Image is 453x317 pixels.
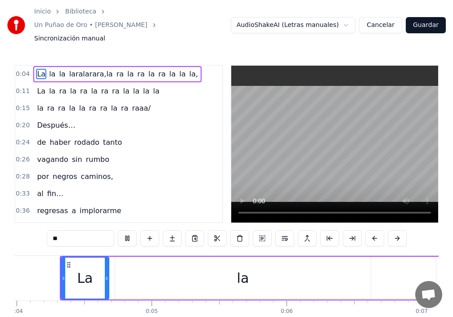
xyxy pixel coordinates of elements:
span: haber [49,137,72,147]
span: fin… [46,188,64,199]
span: la, [188,69,199,79]
span: ra [157,69,166,79]
span: la [68,103,76,113]
span: 0:11 [16,87,30,96]
span: 0:20 [16,121,30,130]
span: sin [71,154,83,165]
span: la [126,69,135,79]
div: la [237,268,249,288]
span: a [71,205,77,216]
a: Open chat [415,281,442,308]
span: al [36,188,44,199]
span: vagando [36,154,69,165]
span: ra [136,69,145,79]
span: ra [79,86,88,96]
span: por [36,171,50,182]
span: la [152,86,160,96]
span: 0:24 [16,138,30,147]
span: 0:04 [16,70,30,79]
span: la [110,103,118,113]
div: 0:06 [281,308,293,315]
span: la [58,69,66,79]
span: la [36,103,44,113]
a: Biblioteca [65,7,96,16]
span: 0:28 [16,172,30,181]
span: negros [52,171,78,182]
div: 0:04 [11,308,23,315]
a: Inicio [34,7,51,16]
span: Sincronización manual [34,34,105,43]
a: Un Puñao de Oro • [PERSON_NAME] [34,21,148,30]
span: ra [88,103,97,113]
span: la [78,103,86,113]
span: La [36,69,46,79]
span: regresas [36,205,69,216]
span: la [90,86,98,96]
span: la [69,86,77,96]
span: ra [111,86,120,96]
span: la [48,86,56,96]
span: la [148,69,156,79]
div: La [77,268,93,288]
button: Cancelar [359,17,402,33]
div: 0:07 [416,308,428,315]
span: La [36,86,46,96]
span: la [122,86,130,96]
span: la [179,69,187,79]
span: 0:15 [16,104,30,113]
span: ra [46,103,55,113]
span: implorarme [79,205,122,216]
span: ra [57,103,66,113]
span: tanto [102,137,123,147]
span: ra [120,103,129,113]
span: ra [116,69,125,79]
span: ra [100,86,109,96]
span: laralarara,la [68,69,114,79]
span: rumbo [85,154,110,165]
span: la [168,69,176,79]
span: 0:26 [16,155,30,164]
div: 0:05 [146,308,158,315]
span: la [48,69,56,79]
span: la [142,86,150,96]
span: rodado [73,137,100,147]
span: 0:36 [16,206,30,215]
span: la [132,86,140,96]
button: Guardar [406,17,446,33]
span: de [36,137,47,147]
span: ra [99,103,108,113]
span: Después… [36,120,76,130]
img: youka [7,16,25,34]
span: ra [58,86,67,96]
span: 0:33 [16,189,30,198]
span: raaa/ [131,103,151,113]
span: caminos, [80,171,114,182]
nav: breadcrumb [34,7,231,43]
